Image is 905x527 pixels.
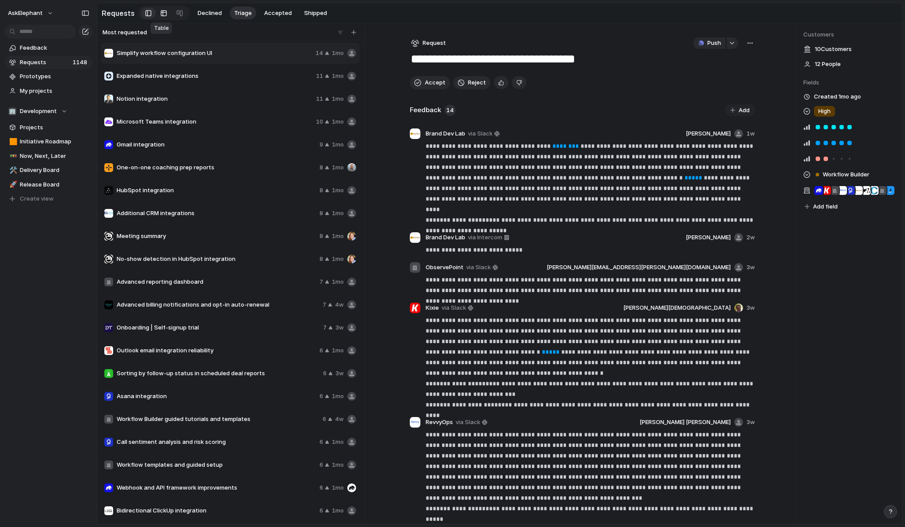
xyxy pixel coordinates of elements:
span: Most requested [103,28,147,37]
button: Most requested [101,27,158,38]
button: 🚥 [8,152,17,161]
button: Triage [230,7,256,20]
span: Additional CRM integrations [117,209,316,218]
a: 🛠️Delivery Board [4,164,92,177]
span: Meeting summary [117,232,316,241]
a: via Slack [466,128,501,139]
a: Feedback [4,41,92,55]
span: Workflow Builder [823,170,869,179]
span: Accept [425,78,445,87]
span: Reject [468,78,486,87]
span: Workflow templates and guided setup [117,461,316,469]
span: Bidirectional ClickUp integration [117,506,316,515]
span: 8 [320,255,323,263]
button: 🟧 [8,137,17,146]
span: AskElephant [8,9,43,18]
span: 1mo [332,438,344,446]
button: Add [725,104,755,117]
span: 6 [320,506,323,515]
span: Asana integration [117,392,316,401]
span: 1mo [332,72,344,81]
span: HubSpot integration [117,186,316,195]
span: Delivery Board [20,166,89,175]
span: 1mo [332,255,344,263]
span: Release Board [20,180,89,189]
span: Brand Dev Lab [426,233,465,242]
span: 3w [747,418,755,427]
button: Request [410,37,447,49]
span: 9 [320,140,323,149]
span: High [818,107,831,116]
span: 8 [320,186,323,195]
span: Declined [198,9,222,18]
div: 🟧 [9,137,15,147]
a: 🚀Release Board [4,178,92,191]
span: 8 [320,209,323,218]
span: 6 [320,392,323,401]
button: 🚀 [8,180,17,189]
span: Now, Next, Later [20,152,89,161]
h2: Requests [102,8,135,18]
a: 🚥Now, Next, Later [4,150,92,163]
div: Table [151,22,172,34]
span: Simplify workflow configuration UI [117,49,312,58]
span: 7 [323,300,326,309]
span: Request [423,39,446,48]
span: 1mo [332,140,344,149]
span: 6 [320,483,323,492]
div: 🏢 [8,107,17,116]
button: 🏢Development [4,105,92,118]
span: 1w [747,129,755,138]
div: 🚀 [9,179,15,190]
span: Projects [20,123,89,132]
span: Feedback [20,44,89,52]
span: Requests [20,58,70,67]
span: One-on-one coaching prep reports [117,163,316,172]
span: via Slack [466,263,491,272]
a: 🟧Initiative Roadmap [4,135,92,148]
span: No-show detection in HubSpot integration [117,255,316,263]
span: 4w [335,415,344,424]
span: Advanced billing notifications and opt-in auto-renewal [117,300,319,309]
div: 🚥 [9,151,15,161]
button: 🛠️ [8,166,17,175]
span: Add field [813,202,838,211]
span: Development [20,107,57,116]
button: AskElephant [4,6,58,20]
span: 6 [320,461,323,469]
span: [PERSON_NAME] [686,233,731,242]
span: 6 [323,415,326,424]
span: Triage [234,9,252,18]
span: Prototypes [20,72,89,81]
span: RevvyOps [426,418,453,427]
span: Call sentiment analysis and risk scoring [117,438,316,446]
a: via Intercom [466,232,511,243]
span: 6 [320,346,323,355]
span: My projects [20,87,89,95]
button: Declined [193,7,226,20]
button: Accept [410,76,450,89]
span: 1mo [332,506,344,515]
span: via Slack [441,304,466,312]
span: 1mo [332,117,344,126]
span: Gmail integration [117,140,316,149]
span: Push [707,39,721,48]
span: via Slack [456,418,480,427]
span: 1mo [332,163,344,172]
span: Fields [803,78,895,87]
span: [PERSON_NAME] [PERSON_NAME] [640,418,731,427]
span: 14 [316,49,323,58]
span: Create view [20,194,54,203]
a: My projects [4,84,92,98]
span: 8 [320,163,323,172]
span: 12 People [815,60,841,69]
span: 3w [747,304,755,312]
span: Notion integration [117,95,313,103]
span: 1mo [332,209,344,218]
span: 1mo [332,392,344,401]
span: via Intercom [468,233,502,242]
span: 14 [445,105,456,116]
